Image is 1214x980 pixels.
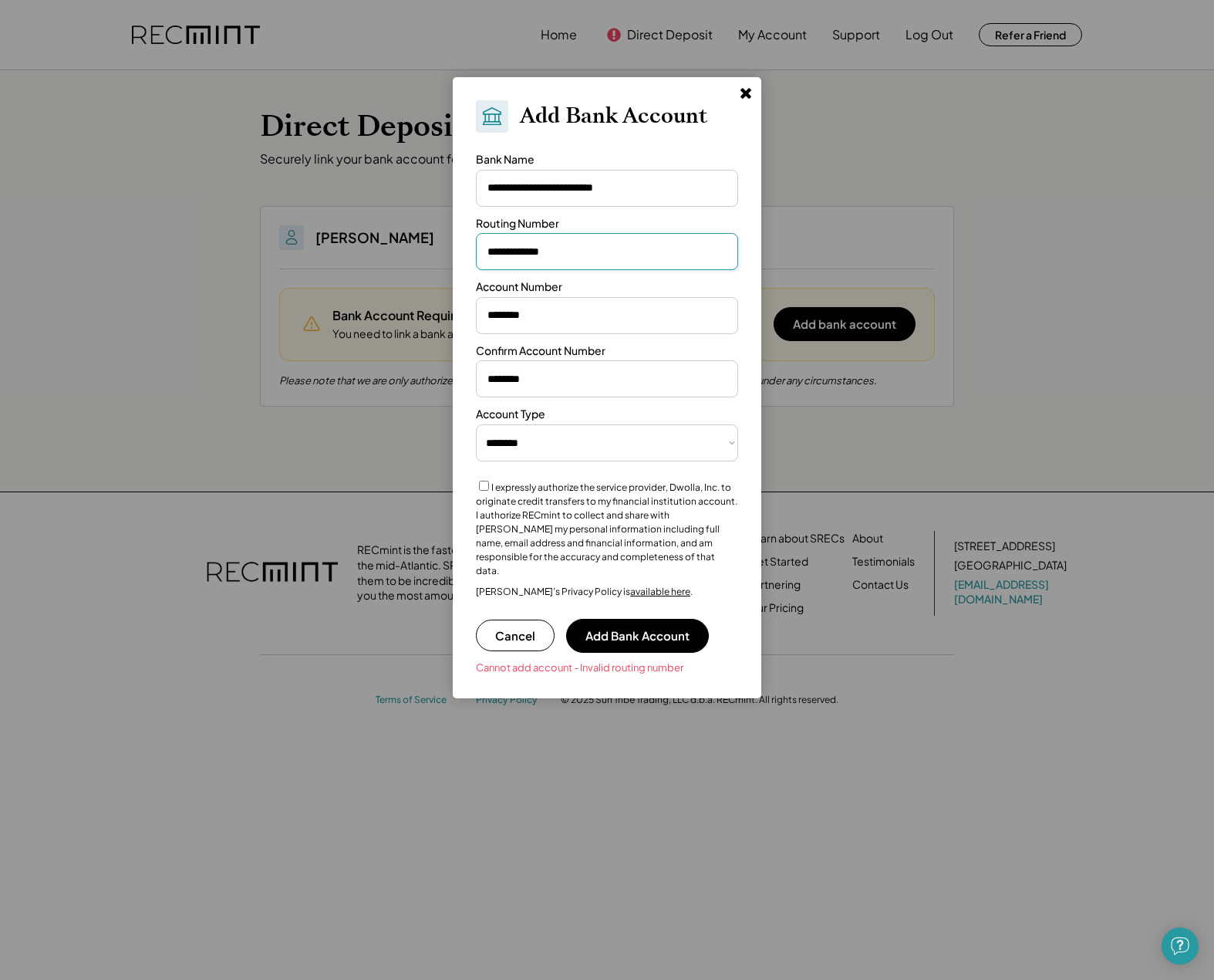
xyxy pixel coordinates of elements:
div: Confirm Account Number [476,343,605,359]
div: Account Number [476,279,562,295]
div: Account Type [476,407,545,422]
label: I expressly authorize the service provider, Dwolla, Inc. to originate credit transfers to my fina... [476,482,737,576]
div: Routing Number [476,216,559,231]
div: Open Intercom Messenger [1162,928,1199,965]
button: Add Bank Account [566,619,709,653]
div: Cannot add account - Invalid routing number [476,661,683,676]
div: [PERSON_NAME]’s Privacy Policy is . [476,586,693,598]
div: Bank Name [476,152,534,167]
h2: Add Bank Account [520,103,707,130]
img: Bank.svg [481,105,504,128]
a: available here [630,586,690,597]
button: Cancel [476,620,555,651]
